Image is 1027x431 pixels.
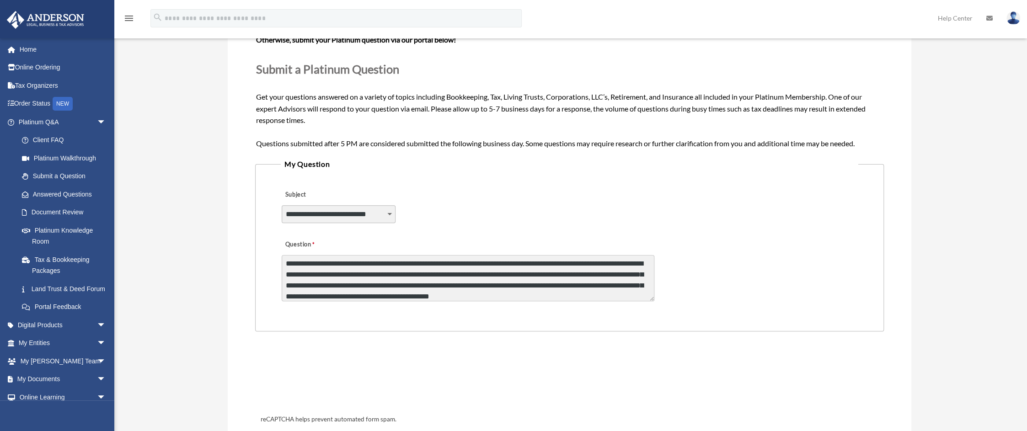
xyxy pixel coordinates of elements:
[13,221,120,250] a: Platinum Knowledge Room
[6,76,120,95] a: Tax Organizers
[6,352,120,370] a: My [PERSON_NAME] Teamarrow_drop_down
[97,316,115,335] span: arrow_drop_down
[97,352,115,371] span: arrow_drop_down
[281,158,858,170] legend: My Question
[13,167,115,186] a: Submit a Question
[13,250,120,280] a: Tax & Bookkeeping Packages
[153,12,163,22] i: search
[123,16,134,24] a: menu
[97,370,115,389] span: arrow_drop_down
[257,414,882,425] div: reCAPTCHA helps prevent automated form spam.
[282,188,369,201] label: Subject
[258,360,397,395] iframe: reCAPTCHA
[13,149,120,167] a: Platinum Walkthrough
[97,388,115,407] span: arrow_drop_down
[256,35,456,44] b: Otherwise, submit your Platinum question via our portal below!
[13,298,120,316] a: Portal Feedback
[256,10,883,148] span: Get your questions answered on a variety of topics including Bookkeeping, Tax, Living Trusts, Cor...
[123,13,134,24] i: menu
[4,11,87,29] img: Anderson Advisors Platinum Portal
[6,113,120,131] a: Platinum Q&Aarrow_drop_down
[6,59,120,77] a: Online Ordering
[97,113,115,132] span: arrow_drop_down
[6,370,120,388] a: My Documentsarrow_drop_down
[53,97,73,111] div: NEW
[6,388,120,406] a: Online Learningarrow_drop_down
[6,316,120,334] a: Digital Productsarrow_drop_down
[256,62,399,76] span: Submit a Platinum Question
[13,185,120,203] a: Answered Questions
[13,280,120,298] a: Land Trust & Deed Forum
[1006,11,1020,25] img: User Pic
[13,131,120,149] a: Client FAQ
[6,95,120,113] a: Order StatusNEW
[13,203,120,222] a: Document Review
[282,238,353,251] label: Question
[6,40,120,59] a: Home
[97,334,115,353] span: arrow_drop_down
[6,334,120,352] a: My Entitiesarrow_drop_down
